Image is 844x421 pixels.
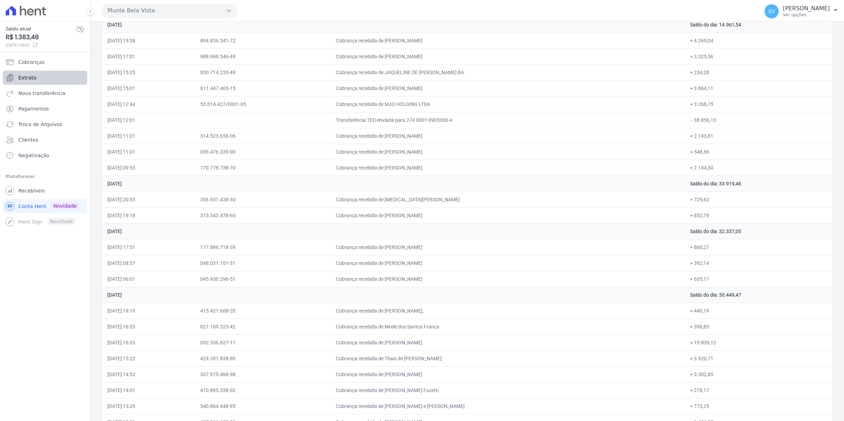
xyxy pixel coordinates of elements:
td: + 852,79 [684,207,833,223]
td: [DATE] 12:01 [102,112,195,128]
button: Munte Bela Vista [102,4,237,18]
td: 177.896.718-39 [195,239,330,255]
td: Cobrança recebida de [PERSON_NAME] [330,128,684,144]
td: + 3.302,85 [684,366,833,382]
span: Extrato [18,74,36,81]
a: Recebíveis [3,184,87,198]
td: Cobrança recebida de [PERSON_NAME] [330,366,684,382]
td: [DATE] 15:22 [102,350,195,366]
span: Pagamentos [18,105,49,112]
td: 315.343.478-60 [195,207,330,223]
td: − 38.856,13 [684,112,833,128]
td: [DATE] 20:55 [102,191,195,207]
a: Nova transferência [3,86,87,100]
td: + 773,25 [684,398,833,414]
td: + 392,14 [684,255,833,271]
td: 988.969.546-49 [195,48,330,64]
span: Recebíveis [18,187,45,194]
td: 307.975.468-98 [195,366,330,382]
td: + 2.193,81 [684,128,833,144]
td: + 2.194,30 [684,160,833,176]
a: Cobranças [3,55,87,69]
td: + 635,17 [684,271,833,287]
td: + 548,56 [684,144,833,160]
td: [DATE] 17:01 [102,48,195,64]
span: Negativação [18,152,49,159]
td: Saldo do dia: 32.337,05 [684,223,833,239]
td: 53.014.427/0001-05 [195,96,330,112]
span: Cobranças [18,59,44,66]
td: [DATE] 09:53 [102,160,195,176]
div: Plataformas [6,172,84,181]
p: Ver opções [783,12,830,18]
td: 894.836.341-72 [195,32,330,48]
td: 048.031.101-31 [195,255,330,271]
td: + 860,27 [684,239,833,255]
td: 092.356.827-11 [195,334,330,350]
td: + 3.325,36 [684,48,833,64]
span: [DATE] 08:01 [6,42,76,48]
td: Saldo do dia: 33.919,46 [684,176,833,191]
td: [DATE] 19:18 [102,207,195,223]
span: Novidade [50,202,79,210]
td: Cobrança recebida de MJO HOLDING LTDA [330,96,684,112]
td: Cobrança recebida de [PERSON_NAME] [330,32,684,48]
span: R$ 1.383,48 [6,32,76,42]
td: Cobrança recebida de JAQUELINE DE [PERSON_NAME] BA [330,64,684,80]
td: 611.447.465-15 [195,80,330,96]
td: + 3.864,11 [684,80,833,96]
td: [DATE] [102,223,684,239]
td: 410.895.338-02 [195,382,330,398]
a: Extrato [3,71,87,85]
td: [DATE] 16:53 [102,319,195,334]
p: [PERSON_NAME] [783,5,830,12]
nav: Sidebar [6,55,84,229]
td: [DATE] 11:01 [102,128,195,144]
td: [DATE] [102,176,684,191]
td: [DATE] 06:01 [102,271,195,287]
span: Troca de Arquivos [18,121,62,128]
a: Conta Hent Novidade [3,199,87,213]
td: 429.391.838-80 [195,350,330,366]
td: 830.714.233-49 [195,64,330,80]
a: Troca de Arquivos [3,117,87,131]
td: Saldo do dia: 30.449,47 [684,287,833,303]
td: [DATE] 15:25 [102,64,195,80]
td: 170.778.738-70 [195,160,330,176]
button: SV [PERSON_NAME] Ver opções [759,1,844,21]
td: + 234,28 [684,64,833,80]
td: [DATE] 15:01 [102,80,195,96]
td: + 398,83 [684,319,833,334]
td: Cobrança recebida de [PERSON_NAME] [330,239,684,255]
td: Saldo do dia: 14.961,54 [684,17,833,32]
td: + 4.269,04 [684,32,833,48]
td: [DATE] 12:44 [102,96,195,112]
td: [DATE] 14:52 [102,366,195,382]
span: Conta Hent [18,203,46,210]
span: Nova transferência [18,90,65,97]
td: Cobrança recebida de Thais de [PERSON_NAME] [330,350,684,366]
td: 415.421.608-20 [195,303,330,319]
td: Cobrança recebida de [PERSON_NAME] [330,207,684,223]
a: Clientes [3,133,87,147]
td: Cobrança recebida de [PERSON_NAME] e [PERSON_NAME] [330,398,684,414]
td: + 729,62 [684,191,833,207]
td: Cobrança recebida de [PERSON_NAME] [330,144,684,160]
td: + 3.268,75 [684,96,833,112]
span: SV [768,9,775,14]
td: [DATE] 19:10 [102,303,195,319]
a: Pagamentos [3,102,87,116]
td: [DATE] [102,287,684,303]
td: + 278,17 [684,382,833,398]
td: [DATE] 11:01 [102,144,195,160]
td: Cobrança recebida de [PERSON_NAME] [330,271,684,287]
a: Negativação [3,148,87,162]
td: Cobrança recebida de [PERSON_NAME] [330,160,684,176]
td: [DATE] [102,17,684,32]
span: Clientes [18,136,38,143]
td: 314.523.658-06 [195,128,330,144]
td: Transferência TED enviada para 274 0001 0905360-4 [330,112,684,128]
td: 356.931.438-30 [195,191,330,207]
td: Cobrança recebida de [PERSON_NAME] [330,255,684,271]
td: Cobrança recebida de [PERSON_NAME] Fuzetti [330,382,684,398]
